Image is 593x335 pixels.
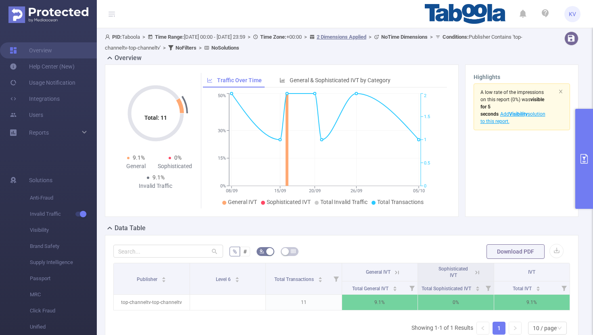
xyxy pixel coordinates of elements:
[424,137,426,143] tspan: 1
[10,107,43,123] a: Users
[528,269,535,275] span: IVT
[474,73,570,81] h3: Highlights
[480,97,544,117] span: was
[133,154,145,161] span: 9.1%
[317,34,366,40] u: 2 Dimensions Applied
[235,279,239,281] i: icon: caret-down
[350,188,362,194] tspan: 26/09
[558,87,563,96] button: icon: close
[280,77,285,83] i: icon: bar-chart
[10,42,52,58] a: Overview
[475,288,480,290] i: icon: caret-down
[29,129,49,136] span: Reports
[30,222,97,238] span: Visibility
[509,322,522,335] li: Next Page
[10,58,75,75] a: Help Center (New)
[569,6,576,22] span: KV
[342,295,418,310] p: 9.1%
[318,276,323,278] i: icon: caret-up
[475,285,480,290] div: Sort
[424,94,426,99] tspan: 2
[428,34,435,40] span: >
[480,111,545,124] span: Add solution to this report.
[216,277,232,282] span: Level 6
[211,45,239,51] b: No Solutions
[30,270,97,287] span: Passport
[411,322,473,335] li: Showing 1-1 of 1 Results
[161,45,168,51] span: >
[309,188,320,194] tspan: 20/09
[144,114,167,121] tspan: Total: 11
[243,248,247,255] span: #
[228,199,257,205] span: General IVT
[291,249,296,254] i: icon: table
[218,128,226,133] tspan: 30%
[493,322,505,335] li: 1
[438,266,468,278] span: Sophisticated IVT
[266,295,342,310] p: 11
[487,244,545,259] button: Download PDF
[260,34,286,40] b: Time Zone:
[136,182,175,190] div: Invalid Traffic
[381,34,428,40] b: No Time Dimensions
[162,279,166,281] i: icon: caret-down
[30,238,97,254] span: Brand Safety
[161,276,166,281] div: Sort
[406,281,418,294] i: Filter menu
[558,89,563,94] i: icon: close
[536,285,541,287] i: icon: caret-up
[493,322,505,334] a: 1
[113,245,223,258] input: Search...
[156,162,195,171] div: Sophisticated
[117,162,156,171] div: General
[235,276,240,281] div: Sort
[174,154,182,161] span: 0%
[330,263,342,294] i: Filter menu
[259,249,264,254] i: icon: bg-colors
[533,322,557,334] div: 10 / page
[30,206,97,222] span: Invalid Traffic
[424,114,430,119] tspan: 1.5
[155,34,184,40] b: Time Range:
[290,77,390,83] span: General & Sophisticated IVT by Category
[393,285,397,287] i: icon: caret-up
[413,188,424,194] tspan: 05/10
[424,183,426,189] tspan: 0
[218,156,226,161] tspan: 15%
[235,276,239,278] i: icon: caret-up
[513,326,518,331] i: icon: right
[513,286,533,291] span: Total IVT
[29,125,49,141] a: Reports
[480,326,485,331] i: icon: left
[115,223,146,233] h2: Data Table
[475,285,480,287] i: icon: caret-up
[196,45,204,51] span: >
[443,34,469,40] b: Conditions :
[494,295,570,310] p: 9.1%
[482,281,494,294] i: Filter menu
[377,199,424,205] span: Total Transactions
[10,75,75,91] a: Usage Notification
[175,45,196,51] b: No Filters
[105,34,112,40] i: icon: user
[480,97,544,117] b: visible for 5 seconds
[320,199,367,205] span: Total Invalid Traffic
[352,286,390,291] span: Total General IVT
[207,77,213,83] i: icon: line-chart
[226,188,237,194] tspan: 08/09
[218,94,226,99] tspan: 50%
[30,319,97,335] span: Unified
[30,287,97,303] span: MRC
[393,285,397,290] div: Sort
[424,160,430,166] tspan: 0.5
[509,111,528,117] b: Visibility
[274,277,315,282] span: Total Transactions
[10,91,60,107] a: Integrations
[422,286,472,291] span: Total Sophisticated IVT
[480,89,545,124] span: (0%)
[152,174,165,181] span: 9.1%
[245,34,253,40] span: >
[217,77,262,83] span: Traffic Over Time
[105,34,522,51] span: Taboola [DATE] 00:00 - [DATE] 23:59 +00:00
[29,172,52,188] span: Solutions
